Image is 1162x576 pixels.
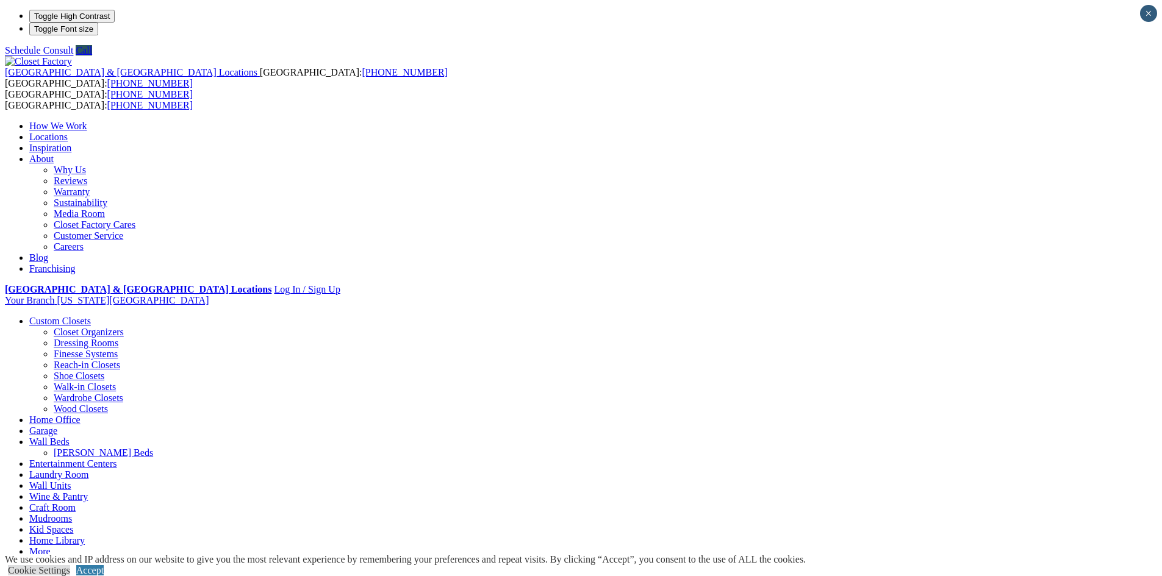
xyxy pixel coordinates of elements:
[362,67,447,77] a: [PHONE_NUMBER]
[29,10,115,23] button: Toggle High Contrast
[5,284,271,294] a: [GEOGRAPHIC_DATA] & [GEOGRAPHIC_DATA] Locations
[29,143,71,153] a: Inspiration
[54,371,104,381] a: Shoe Closets
[54,327,124,337] a: Closet Organizers
[54,382,116,392] a: Walk-in Closets
[54,360,120,370] a: Reach-in Closets
[57,295,209,305] span: [US_STATE][GEOGRAPHIC_DATA]
[29,132,68,142] a: Locations
[29,121,87,131] a: How We Work
[29,458,117,469] a: Entertainment Centers
[107,78,193,88] a: [PHONE_NUMBER]
[8,565,70,575] a: Cookie Settings
[29,252,48,263] a: Blog
[54,197,107,208] a: Sustainability
[29,316,91,326] a: Custom Closets
[34,24,93,34] span: Toggle Font size
[29,524,73,535] a: Kid Spaces
[76,45,92,55] a: Call
[107,100,193,110] a: [PHONE_NUMBER]
[5,45,73,55] a: Schedule Consult
[54,219,135,230] a: Closet Factory Cares
[29,513,72,524] a: Mudrooms
[5,89,193,110] span: [GEOGRAPHIC_DATA]: [GEOGRAPHIC_DATA]:
[34,12,110,21] span: Toggle High Contrast
[5,67,448,88] span: [GEOGRAPHIC_DATA]: [GEOGRAPHIC_DATA]:
[29,491,88,502] a: Wine & Pantry
[54,187,90,197] a: Warranty
[54,165,86,175] a: Why Us
[54,393,123,403] a: Wardrobe Closets
[54,338,118,348] a: Dressing Rooms
[54,404,108,414] a: Wood Closets
[54,176,87,186] a: Reviews
[76,565,104,575] a: Accept
[54,349,118,359] a: Finesse Systems
[29,469,88,480] a: Laundry Room
[107,89,193,99] a: [PHONE_NUMBER]
[1140,5,1157,22] button: Close
[274,284,340,294] a: Log In / Sign Up
[29,535,85,546] a: Home Library
[29,502,76,513] a: Craft Room
[5,295,54,305] span: Your Branch
[5,67,257,77] span: [GEOGRAPHIC_DATA] & [GEOGRAPHIC_DATA] Locations
[54,241,84,252] a: Careers
[29,480,71,491] a: Wall Units
[54,447,153,458] a: [PERSON_NAME] Beds
[54,208,105,219] a: Media Room
[29,414,81,425] a: Home Office
[5,56,72,67] img: Closet Factory
[5,295,209,305] a: Your Branch [US_STATE][GEOGRAPHIC_DATA]
[29,546,51,556] a: More menu text will display only on big screen
[29,436,70,447] a: Wall Beds
[5,67,260,77] a: [GEOGRAPHIC_DATA] & [GEOGRAPHIC_DATA] Locations
[54,230,123,241] a: Customer Service
[29,263,76,274] a: Franchising
[29,425,57,436] a: Garage
[29,23,98,35] button: Toggle Font size
[29,154,54,164] a: About
[5,554,806,565] div: We use cookies and IP address on our website to give you the most relevant experience by remember...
